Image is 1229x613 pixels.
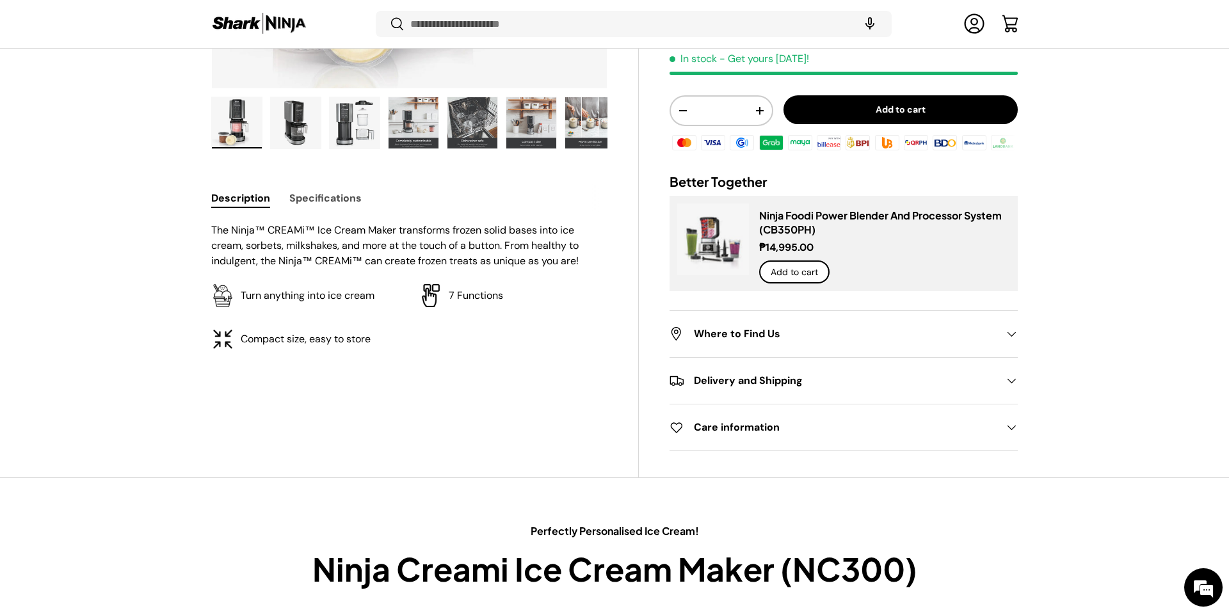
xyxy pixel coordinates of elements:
[670,404,1018,450] summary: Care information
[873,132,901,152] img: ubp
[211,12,307,36] img: Shark Ninja Philippines
[699,132,727,152] img: visa
[670,373,997,388] h2: Delivery and Shipping
[815,132,843,152] img: billease
[211,184,270,212] button: Description
[960,132,988,152] img: metrobank
[449,288,503,303] p: 7 Functions
[670,420,997,435] h2: Care information
[670,132,698,152] img: master
[271,97,321,148] img: ninja-creami-ice-cream-maker-without-sample-content-right-side-view-sharkninja-philippines
[447,97,497,148] img: ninja-creami-ice-cream-maker-with-sample-content-dishwasher-safe-infographic-sharkninja-philippines
[241,288,374,303] p: Turn anything into ice cream
[287,523,942,539] p: Perfectly Personalised Ice Cream!
[719,52,809,65] p: - Get yours [DATE]!
[565,97,615,148] img: ninja-creami-ice-cream-maker-with-sample-content-mix-in-perfection-infographic-sharkninja-philipp...
[212,97,262,148] img: ninja-creami-ice-cream-maker-with-sample-content-and-all-lids-full-view-sharkninja-philippines
[728,132,756,152] img: gcash
[211,223,607,269] p: The Ninja™ CREAMi™ Ice Cream Maker transforms frozen solid bases into ice cream, sorbets, milksha...
[241,331,371,347] p: Compact size, easy to store
[506,97,556,148] img: ninja-creami-ice-cream-maker-with-sample-content-compact-size-infographic-sharkninja-philippines
[670,358,1018,404] summary: Delivery and Shipping
[389,97,438,148] img: ninja-creami-ice-cream-maker-with-sample-content-completely-customizable-infographic-sharkninja-p...
[289,184,362,212] button: Specifications
[759,260,830,283] button: Add to cart
[844,132,872,152] img: bpi
[786,132,814,152] img: maya
[330,97,380,148] img: ninja-creami-ice-cream-maker-without-sample-content-parts-front-view-sharkninja-philippines
[902,132,930,152] img: qrph
[670,326,997,342] h2: Where to Find Us
[287,549,942,589] h2: Ninja Creami Ice Cream Maker (NC300)
[670,52,717,65] span: In stock
[783,95,1018,124] button: Add to cart
[849,10,890,38] speech-search-button: Search by voice
[670,311,1018,357] summary: Where to Find Us
[670,173,1018,191] h2: Better Together
[757,132,785,152] img: grabpay
[989,132,1017,152] img: landbank
[931,132,959,152] img: bdo
[759,209,1002,236] a: Ninja Foodi Power Blender And Processor System (CB350PH)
